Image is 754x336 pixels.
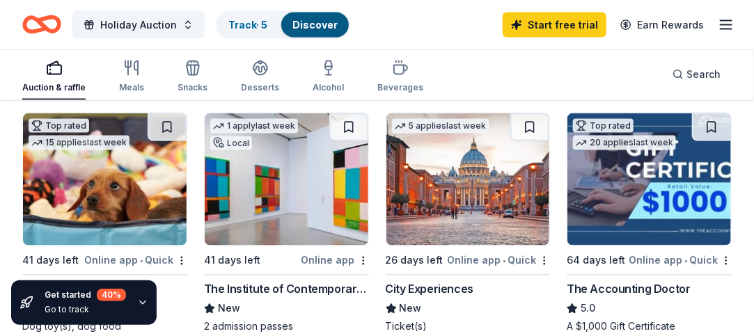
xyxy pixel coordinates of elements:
span: Holiday Auction [100,17,177,33]
div: 41 days left [22,253,79,269]
div: 2 admission passes [204,320,369,334]
img: Image for The Accounting Doctor [567,113,731,246]
div: City Experiences [386,281,474,298]
span: Search [686,66,721,83]
a: Track· 5 [228,19,267,31]
button: Beverages [377,54,423,100]
div: Auction & raffle [22,82,86,93]
button: Holiday Auction [72,11,205,39]
div: Get started [45,289,126,301]
button: Snacks [178,54,207,100]
span: 5.0 [581,301,595,317]
a: Earn Rewards [612,13,712,38]
img: Image for City Experiences [386,113,550,246]
div: Desserts [241,82,279,93]
a: Image for The Institute of Contemporary Art Boston1 applylast weekLocal41 days leftOnline appThe ... [204,113,369,334]
div: 41 days left [204,253,260,269]
div: 1 apply last week [210,119,298,134]
a: Home [22,8,61,41]
div: Top rated [573,119,634,133]
a: Image for BarkBoxTop rated15 applieslast week41 days leftOnline app•QuickBarkBox5.0Dog toy(s), do... [22,113,187,334]
div: 20 applies last week [573,136,676,150]
div: Online app Quick [447,252,550,269]
div: Online app Quick [84,252,187,269]
div: Online app Quick [629,252,732,269]
div: Local [210,136,252,150]
div: 15 applies last week [29,136,129,150]
a: Image for City Experiences5 applieslast week26 days leftOnline app•QuickCity ExperiencesNewTicket(s) [386,113,551,334]
button: Meals [119,54,144,100]
div: Meals [119,82,144,93]
div: The Institute of Contemporary Art Boston [204,281,369,298]
img: Image for BarkBox [23,113,187,246]
span: • [684,255,687,266]
div: 5 applies last week [392,119,489,134]
button: Alcohol [313,54,344,100]
div: Beverages [377,82,423,93]
div: 64 days left [567,253,625,269]
button: Search [661,61,732,88]
div: Snacks [178,82,207,93]
a: Start free trial [503,13,606,38]
button: Desserts [241,54,279,100]
span: • [140,255,143,266]
div: Go to track [45,304,126,315]
div: Ticket(s) [386,320,551,334]
img: Image for The Institute of Contemporary Art Boston [205,113,368,246]
button: Auction & raffle [22,54,86,100]
div: Online app [301,252,369,269]
div: 40 % [97,289,126,301]
button: Track· 5Discover [216,11,350,39]
div: The Accounting Doctor [567,281,691,298]
span: • [503,255,505,266]
div: 26 days left [386,253,443,269]
div: Alcohol [313,82,344,93]
div: Top rated [29,119,89,133]
span: New [400,301,422,317]
a: Discover [292,19,338,31]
